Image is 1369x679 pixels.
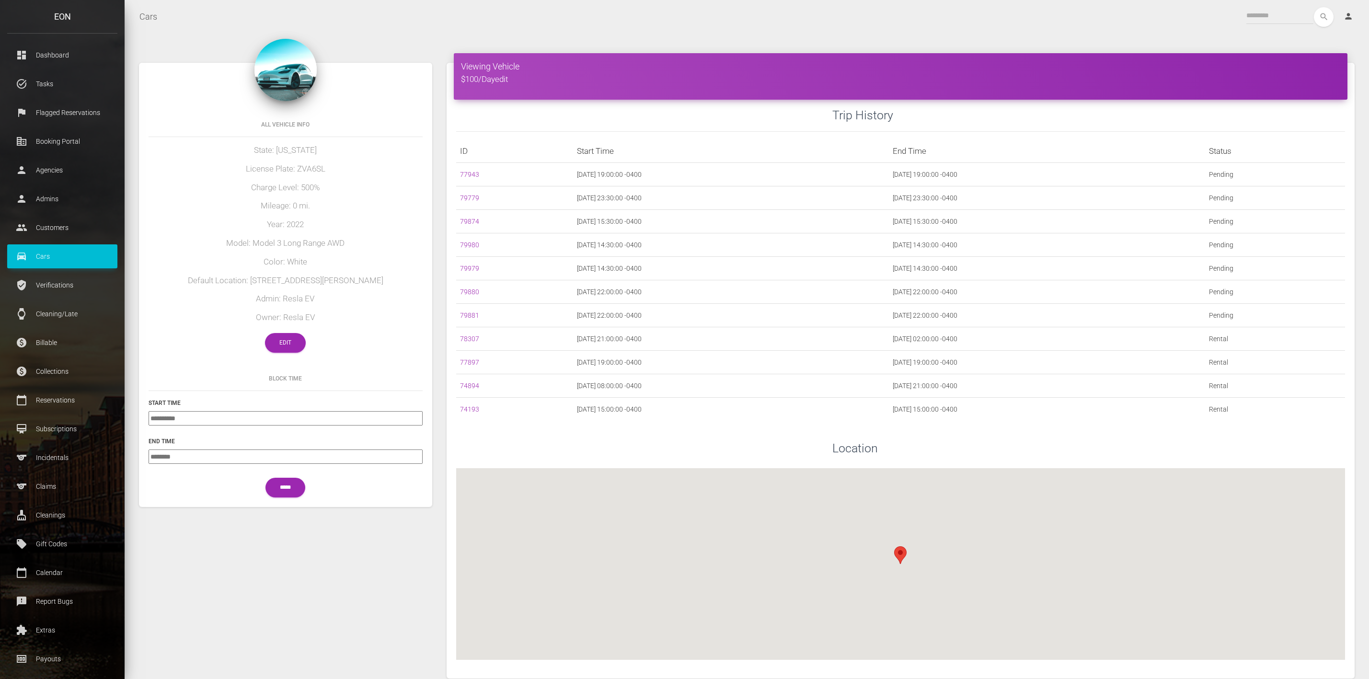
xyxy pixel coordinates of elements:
[1205,374,1345,398] td: Rental
[1205,163,1345,186] td: Pending
[889,398,1205,421] td: [DATE] 15:00:00 -0400
[1205,210,1345,233] td: Pending
[7,244,117,268] a: drive_eta Cars
[460,311,479,319] a: 79881
[149,182,423,194] h5: Charge Level: 500%
[460,265,479,272] a: 79979
[573,186,889,210] td: [DATE] 23:30:00 -0400
[14,623,110,637] p: Extras
[460,218,479,225] a: 79874
[495,74,508,84] a: edit
[1336,7,1362,26] a: person
[461,74,1340,85] h5: $100/Day
[14,307,110,321] p: Cleaning/Late
[149,163,423,175] h5: License Plate: ZVA6SL
[149,293,423,305] h5: Admin: Resla EV
[14,192,110,206] p: Admins
[7,331,117,355] a: paid Billable
[149,374,423,383] h6: Block Time
[573,233,889,257] td: [DATE] 14:30:00 -0400
[573,304,889,327] td: [DATE] 22:00:00 -0400
[460,171,479,178] a: 77943
[460,358,479,366] a: 77897
[889,374,1205,398] td: [DATE] 21:00:00 -0400
[460,194,479,202] a: 79779
[889,304,1205,327] td: [DATE] 22:00:00 -0400
[149,275,423,287] h5: Default Location: [STREET_ADDRESS][PERSON_NAME]
[889,163,1205,186] td: [DATE] 19:00:00 -0400
[14,105,110,120] p: Flagged Reservations
[149,120,423,129] h6: All Vehicle Info
[460,405,479,413] a: 74193
[7,503,117,527] a: cleaning_services Cleanings
[7,72,117,96] a: task_alt Tasks
[1205,139,1345,163] th: Status
[889,280,1205,304] td: [DATE] 22:00:00 -0400
[1205,351,1345,374] td: Rental
[14,364,110,379] p: Collections
[14,422,110,436] p: Subscriptions
[14,134,110,149] p: Booking Portal
[1344,12,1353,21] i: person
[14,479,110,494] p: Claims
[573,139,889,163] th: Start Time
[1205,327,1345,351] td: Rental
[460,382,479,390] a: 74894
[889,139,1205,163] th: End Time
[14,335,110,350] p: Billable
[7,187,117,211] a: person Admins
[461,60,1340,72] h4: Viewing Vehicle
[149,219,423,230] h5: Year: 2022
[1205,186,1345,210] td: Pending
[7,388,117,412] a: calendar_today Reservations
[14,652,110,666] p: Payouts
[7,532,117,556] a: local_offer Gift Codes
[1205,233,1345,257] td: Pending
[139,5,157,29] a: Cars
[7,302,117,326] a: watch Cleaning/Late
[1205,257,1345,280] td: Pending
[7,618,117,642] a: extension Extras
[7,216,117,240] a: people Customers
[7,158,117,182] a: person Agencies
[1205,304,1345,327] td: Pending
[149,145,423,156] h5: State: [US_STATE]
[460,241,479,249] a: 79980
[149,437,423,446] h6: End Time
[149,200,423,212] h5: Mileage: 0 mi.
[7,273,117,297] a: verified_user Verifications
[265,333,306,353] a: Edit
[573,163,889,186] td: [DATE] 19:00:00 -0400
[7,446,117,470] a: sports Incidentals
[149,256,423,268] h5: Color: White
[254,39,317,101] img: 152.jpg
[456,139,573,163] th: ID
[573,351,889,374] td: [DATE] 19:00:00 -0400
[573,374,889,398] td: [DATE] 08:00:00 -0400
[14,48,110,62] p: Dashboard
[7,647,117,671] a: money Payouts
[7,101,117,125] a: flag Flagged Reservations
[14,450,110,465] p: Incidentals
[7,43,117,67] a: dashboard Dashboard
[7,561,117,585] a: calendar_today Calendar
[573,257,889,280] td: [DATE] 14:30:00 -0400
[149,238,423,249] h5: Model: Model 3 Long Range AWD
[7,474,117,498] a: sports Claims
[832,440,1345,457] h3: Location
[14,220,110,235] p: Customers
[573,280,889,304] td: [DATE] 22:00:00 -0400
[1314,7,1334,27] button: search
[14,278,110,292] p: Verifications
[889,210,1205,233] td: [DATE] 15:30:00 -0400
[14,393,110,407] p: Reservations
[889,351,1205,374] td: [DATE] 19:00:00 -0400
[7,359,117,383] a: paid Collections
[149,312,423,323] h5: Owner: Resla EV
[14,249,110,264] p: Cars
[7,589,117,613] a: feedback Report Bugs
[1205,280,1345,304] td: Pending
[1205,398,1345,421] td: Rental
[14,594,110,609] p: Report Bugs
